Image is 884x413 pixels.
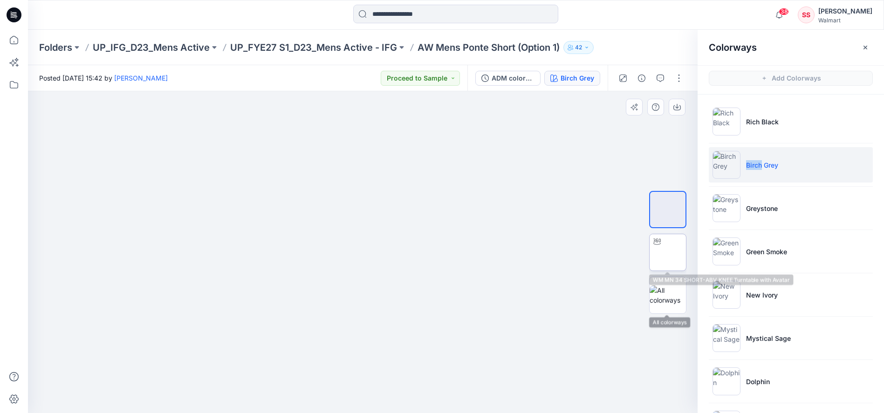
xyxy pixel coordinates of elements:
[713,151,740,179] img: Birch Grey
[818,6,872,17] div: [PERSON_NAME]
[746,117,779,127] p: Rich Black
[39,41,72,54] a: Folders
[818,17,872,24] div: Walmart
[544,71,600,86] button: Birch Grey
[561,73,594,83] div: Birch Grey
[713,281,740,309] img: New Ivory
[709,42,757,53] h2: Colorways
[39,73,168,83] span: Posted [DATE] 15:42 by
[492,73,535,83] div: ADM colorways
[746,377,770,386] p: Dolphin
[93,41,210,54] a: UP_IFG_D23_Mens Active
[746,333,791,343] p: Mystical Sage
[746,160,778,170] p: Birch Grey
[713,324,740,352] img: Mystical Sage
[650,285,686,305] img: All colorways
[713,237,740,265] img: Green Smoke
[634,71,649,86] button: Details
[779,8,789,15] span: 38
[798,7,815,23] div: SS
[713,194,740,222] img: Greystone
[475,71,541,86] button: ADM colorways
[746,247,787,257] p: Green Smoke
[418,41,560,54] p: AW Mens Ponte Short (Option 1)
[563,41,594,54] button: 42
[713,108,740,135] img: Rich Black
[713,367,740,395] img: Dolphin
[230,41,397,54] a: UP_FYE27 S1_D23_Mens Active - IFG
[114,74,168,82] a: [PERSON_NAME]
[746,203,778,213] p: Greystone
[575,42,582,53] p: 42
[746,290,778,300] p: New Ivory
